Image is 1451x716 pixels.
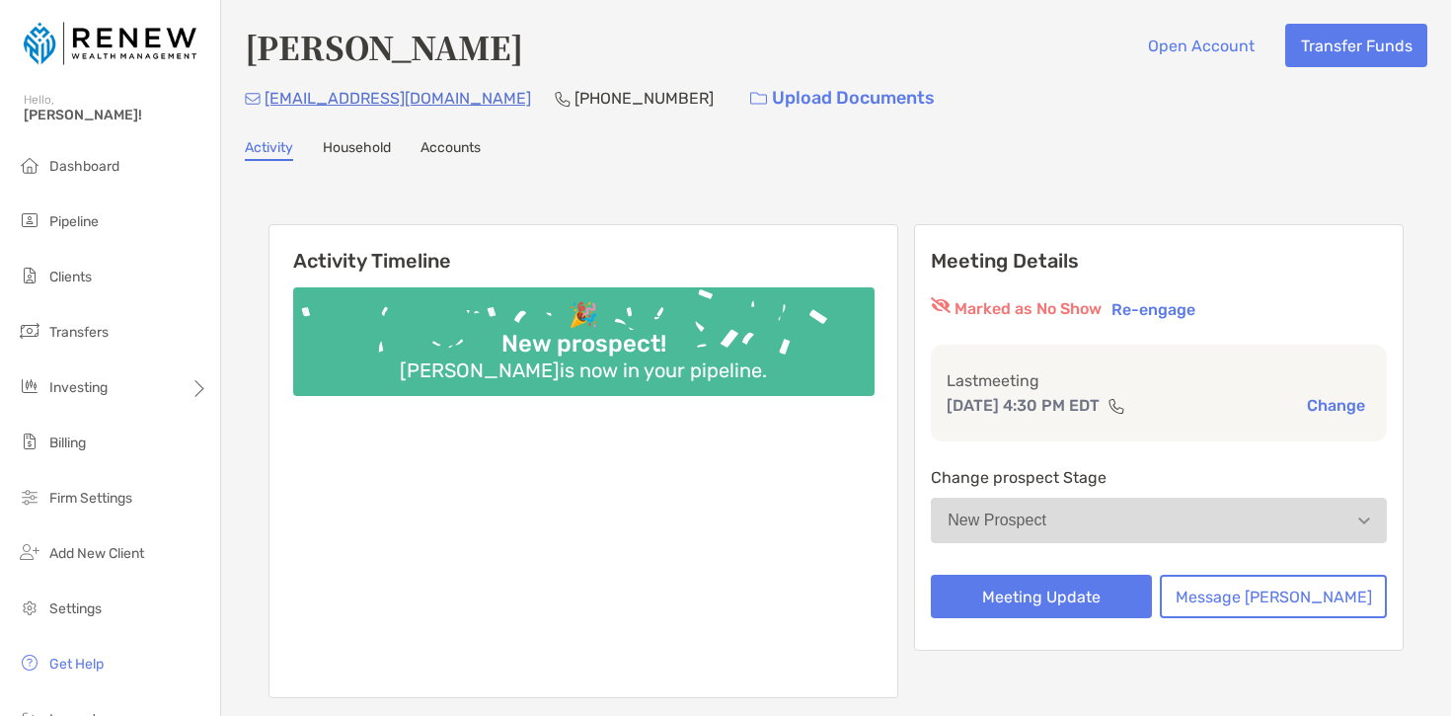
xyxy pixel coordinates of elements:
img: pipeline icon [18,208,41,232]
img: Phone Icon [555,91,571,107]
p: Change prospect Stage [931,465,1387,490]
img: firm-settings icon [18,485,41,509]
img: clients icon [18,264,41,287]
img: communication type [1107,398,1125,414]
span: Add New Client [49,545,144,562]
p: Marked as No Show [955,297,1102,321]
button: Transfer Funds [1285,24,1427,67]
button: Re-engage [1106,297,1201,321]
div: New prospect! [494,330,674,358]
img: Email Icon [245,93,261,105]
a: Accounts [420,139,481,161]
img: Confetti [293,287,875,379]
img: dashboard icon [18,153,41,177]
img: red eyr [931,297,951,313]
span: Settings [49,600,102,617]
img: Open dropdown arrow [1358,517,1370,524]
p: [DATE] 4:30 PM EDT [947,393,1100,418]
span: Clients [49,269,92,285]
img: Zoe Logo [24,8,196,79]
a: Activity [245,139,293,161]
img: button icon [750,92,767,106]
span: Billing [49,435,86,451]
a: Household [323,139,391,161]
h6: Activity Timeline [269,225,897,273]
span: Pipeline [49,213,99,230]
p: Last meeting [947,368,1371,393]
button: New Prospect [931,498,1387,543]
span: Get Help [49,656,104,673]
img: transfers icon [18,319,41,343]
a: Upload Documents [737,77,948,119]
img: add_new_client icon [18,540,41,564]
button: Change [1301,395,1371,416]
span: Transfers [49,324,109,341]
span: [PERSON_NAME]! [24,107,208,123]
img: settings icon [18,596,41,619]
div: [PERSON_NAME] is now in your pipeline. [392,358,775,382]
div: New Prospect [948,512,1046,529]
span: Investing [49,379,108,396]
img: billing icon [18,430,41,453]
img: get-help icon [18,651,41,675]
button: Open Account [1132,24,1269,67]
h4: [PERSON_NAME] [245,24,523,69]
p: Meeting Details [931,249,1387,274]
p: [PHONE_NUMBER] [574,86,714,111]
button: Message [PERSON_NAME] [1160,575,1387,618]
img: investing icon [18,374,41,398]
div: 🎉 [561,301,606,330]
p: [EMAIL_ADDRESS][DOMAIN_NAME] [265,86,531,111]
button: Meeting Update [931,575,1152,618]
span: Dashboard [49,158,119,175]
span: Firm Settings [49,490,132,507]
